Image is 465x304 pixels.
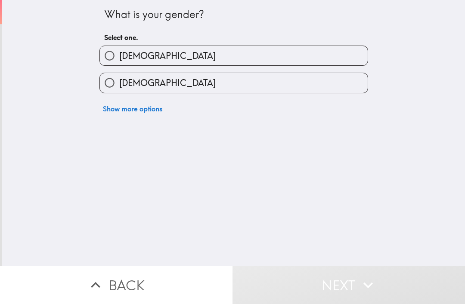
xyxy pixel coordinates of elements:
button: Show more options [99,100,166,117]
h6: Select one. [104,33,363,42]
div: What is your gender? [104,7,363,22]
span: [DEMOGRAPHIC_DATA] [119,50,216,62]
button: [DEMOGRAPHIC_DATA] [100,73,368,92]
button: Next [232,266,465,304]
span: [DEMOGRAPHIC_DATA] [119,77,216,89]
button: [DEMOGRAPHIC_DATA] [100,46,368,65]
